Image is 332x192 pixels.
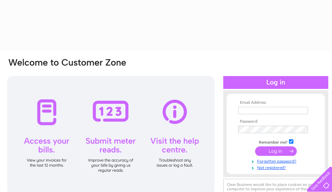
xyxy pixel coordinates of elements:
td: Remember me? [236,138,315,145]
a: Not registered? [238,164,315,170]
th: Email Address: [236,100,315,105]
a: Forgotten password? [238,158,315,164]
input: Submit [255,146,297,156]
th: Password: [236,119,315,124]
